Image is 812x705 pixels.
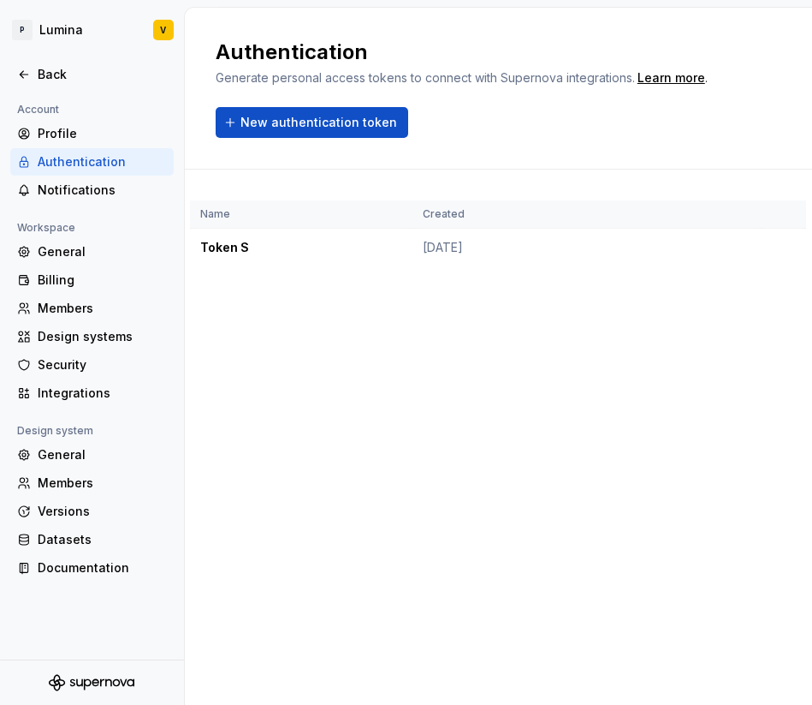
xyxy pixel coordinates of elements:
[10,295,174,322] a: Members
[10,441,174,469] a: General
[38,300,167,317] div: Members
[10,61,174,88] a: Back
[38,446,167,463] div: General
[10,421,100,441] div: Design system
[38,243,167,260] div: General
[240,114,397,131] span: New authentication token
[635,72,708,85] span: .
[38,385,167,402] div: Integrations
[10,120,174,147] a: Profile
[10,379,174,407] a: Integrations
[10,99,66,120] div: Account
[637,69,705,87] a: Learn more
[216,70,635,85] span: Generate personal access tokens to connect with Supernova integrations.
[10,266,174,294] a: Billing
[38,503,167,520] div: Versions
[38,182,167,199] div: Notifications
[10,526,174,553] a: Datasets
[38,475,167,492] div: Members
[38,328,167,345] div: Design systems
[412,200,762,229] th: Created
[38,125,167,142] div: Profile
[10,554,174,582] a: Documentation
[38,153,167,170] div: Authentication
[10,238,174,266] a: General
[10,323,174,350] a: Design systems
[3,11,181,49] button: PLuminaV
[38,272,167,289] div: Billing
[38,559,167,577] div: Documentation
[10,148,174,176] a: Authentication
[12,20,33,40] div: P
[38,66,167,83] div: Back
[160,23,166,37] div: V
[38,531,167,548] div: Datasets
[10,176,174,204] a: Notifications
[49,674,134,691] svg: Supernova Logo
[38,356,167,373] div: Security
[190,200,412,229] th: Name
[190,229,412,267] td: Token S
[10,498,174,525] a: Versions
[412,229,762,267] td: [DATE]
[10,469,174,497] a: Members
[216,39,708,66] h2: Authentication
[39,21,83,39] div: Lumina
[10,351,174,379] a: Security
[10,218,82,238] div: Workspace
[216,107,408,138] button: New authentication token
